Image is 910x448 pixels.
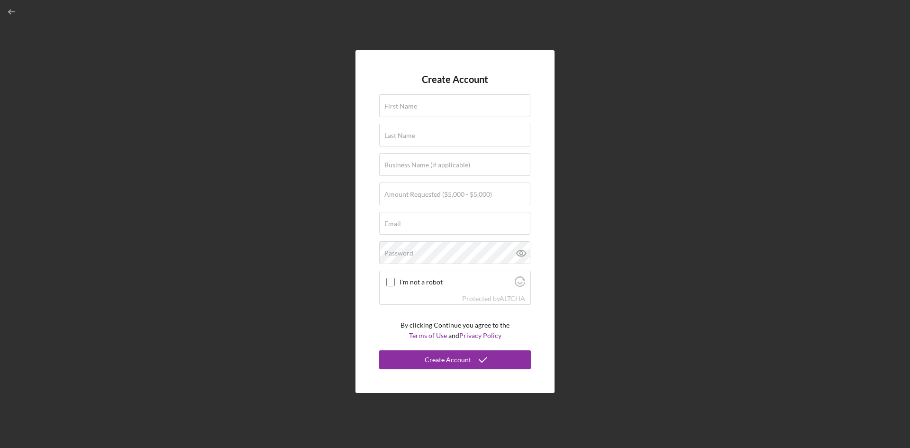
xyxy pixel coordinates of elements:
[384,132,415,139] label: Last Name
[425,350,471,369] div: Create Account
[384,220,401,228] label: Email
[400,278,512,286] label: I'm not a robot
[384,161,470,169] label: Business Name (if applicable)
[409,331,447,339] a: Terms of Use
[400,320,510,341] p: By clicking Continue you agree to the and
[384,249,413,257] label: Password
[462,295,525,302] div: Protected by
[500,294,525,302] a: Visit Altcha.org
[379,350,531,369] button: Create Account
[384,191,492,198] label: Amount Requested ($5,000 - $5,000)
[422,74,488,85] h4: Create Account
[459,331,501,339] a: Privacy Policy
[384,102,417,110] label: First Name
[515,280,525,288] a: Visit Altcha.org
